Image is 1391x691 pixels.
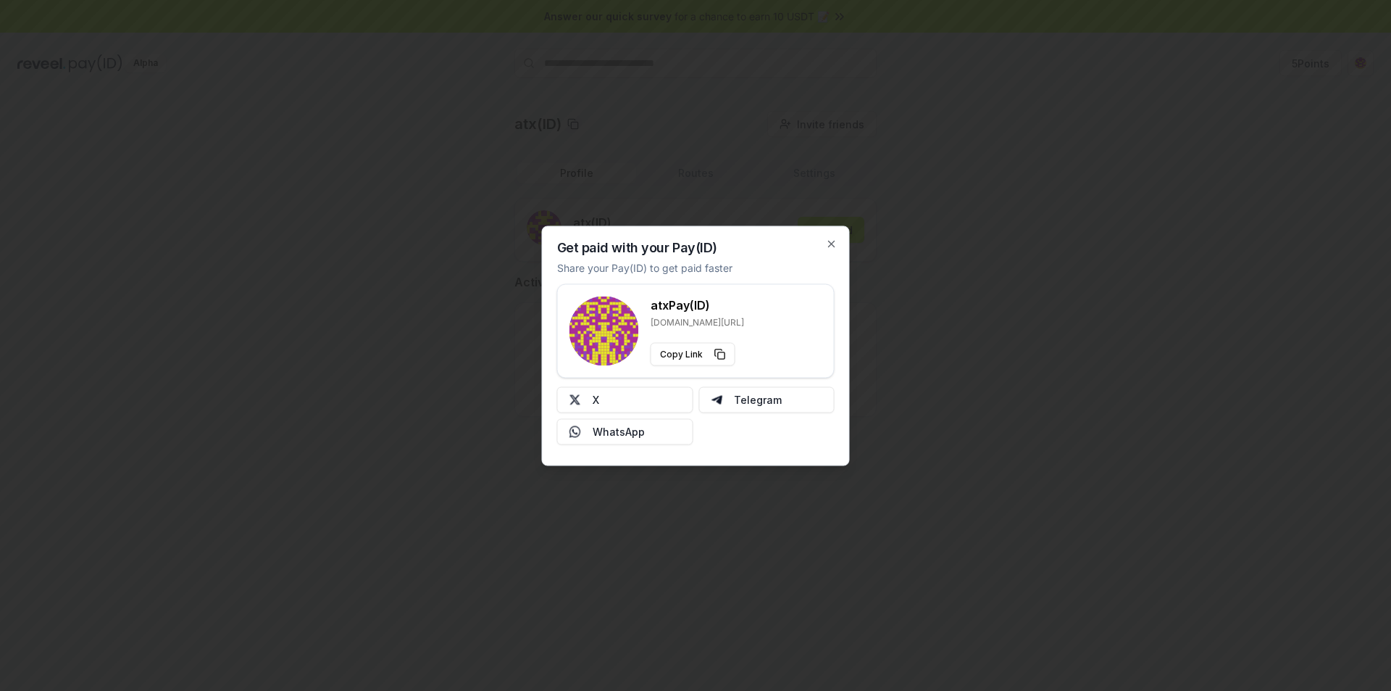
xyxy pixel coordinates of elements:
[651,296,744,313] h3: atx Pay(ID)
[557,241,717,254] h2: Get paid with your Pay(ID)
[557,418,693,444] button: WhatsApp
[711,394,722,405] img: Telegram
[569,426,581,437] img: Whatsapp
[569,394,581,405] img: X
[651,342,735,365] button: Copy Link
[557,260,732,275] p: Share your Pay(ID) to get paid faster
[651,316,744,328] p: [DOMAIN_NAME][URL]
[557,386,693,413] button: X
[698,386,835,413] button: Telegram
